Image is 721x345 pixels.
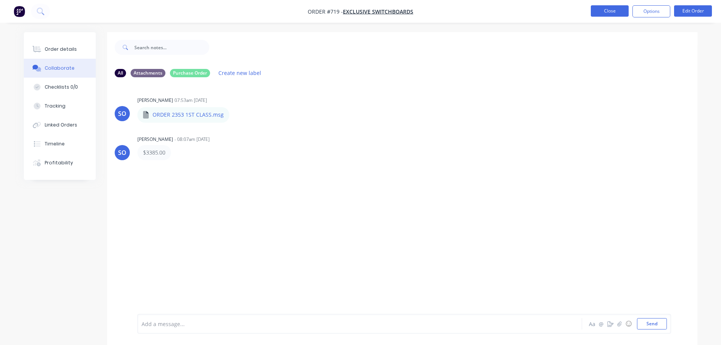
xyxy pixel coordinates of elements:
a: Exclusive Switchboards [343,8,413,15]
button: Timeline [24,134,96,153]
button: Checklists 0/0 [24,78,96,97]
div: 07:53am [DATE] [174,97,207,104]
button: Collaborate [24,59,96,78]
div: Profitability [45,159,73,166]
button: Tracking [24,97,96,116]
button: Profitability [24,153,96,172]
div: Order details [45,46,77,53]
button: Create new label [215,68,265,78]
div: SO [118,148,126,157]
p: ORDER 2353 1ST CLASS.msg [153,111,224,119]
img: Factory [14,6,25,17]
button: Options [632,5,670,17]
div: [PERSON_NAME] [137,97,173,104]
button: Aa [588,319,597,328]
button: @ [597,319,606,328]
input: Search notes... [134,40,209,55]
div: [PERSON_NAME] [137,136,173,143]
button: Close [591,5,629,17]
div: Tracking [45,103,65,109]
div: Linked Orders [45,122,77,128]
div: Collaborate [45,65,75,72]
div: Purchase Order [170,69,210,77]
div: - 08:07am [DATE] [174,136,210,143]
button: Order details [24,40,96,59]
p: $3385.00 [143,149,165,156]
div: Timeline [45,140,65,147]
div: All [115,69,126,77]
button: ☺ [624,319,633,328]
span: Order #719 - [308,8,343,15]
button: Linked Orders [24,116,96,134]
div: SO [118,109,126,118]
button: Send [637,318,667,329]
div: Checklists 0/0 [45,84,78,91]
button: Edit Order [674,5,712,17]
div: Attachments [131,69,165,77]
